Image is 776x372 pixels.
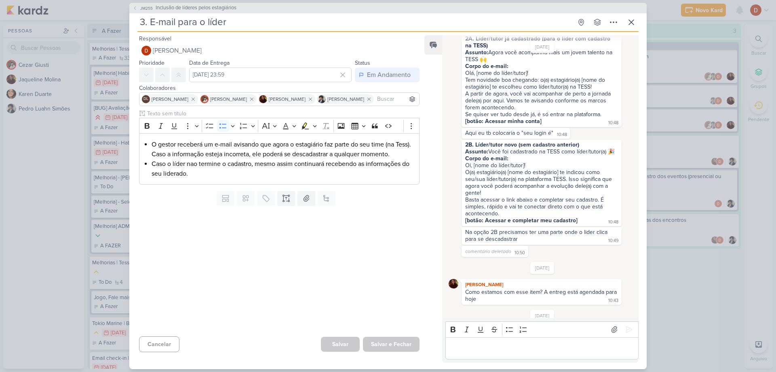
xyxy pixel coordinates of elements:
div: A partir de agora, você vai acompanhar de perto a jornada dele(a) por aqui. Vamos te avisando con... [465,90,618,111]
p: DL [143,97,148,101]
li: O gestor receberá um e-mail avisando que agora o estagiário faz parte do seu time (na Tess). Caso... [152,140,415,159]
button: [PERSON_NAME] [139,43,420,58]
strong: 2A. Líder/tutor já cadastrado (para o líder com cadastro na TESS) [465,35,612,49]
input: Buscar [375,94,418,104]
div: Em Andamento [367,70,411,80]
span: [PERSON_NAME] [269,96,306,103]
div: Aqui eu tb colocaria o "seu login é" [465,130,553,136]
label: Data de Entrega [189,60,230,66]
strong: [botão: Acessar minha conta] [465,118,542,125]
span: [PERSON_NAME] [153,46,202,55]
div: 10:48 [557,132,567,138]
span: [PERSON_NAME] [152,96,188,103]
div: Como estamos com esse item? A entreg está agendada para hoje [465,289,618,302]
div: Basta acessar o link abaixo e completar seu cadastro. É simples, rápido e vai te conectar direto ... [465,196,618,217]
input: Texto sem título [145,109,420,118]
strong: Assunto: [465,49,488,56]
button: Em Andamento [355,68,420,82]
div: 10:49 [608,238,618,244]
div: 10:43 [608,298,618,304]
div: Oi, [nome do líder/tutor]! [465,155,618,169]
img: Pedro Luahn Simões [318,95,326,103]
strong: 2B. Líder/tutor novo (sem cadastro anterior) [465,141,579,148]
img: Davi Elias Teixeira [141,46,151,55]
li: Caso o líder nao termine o cadastro, mesmo assim continuará recebendo as informações do seu lider... [152,159,415,179]
div: Danilo Leite [142,95,150,103]
div: Editor toolbar [445,321,639,337]
div: Tem novidade boa chegando: o(a) estagiário(a) [nome do estagiário] te escolheu como líder/tutor(a... [465,77,618,90]
img: Cezar Giusti [200,95,209,103]
span: [PERSON_NAME] [210,96,247,103]
div: Você foi cadastrado na TESS como líder/tutor(a) 🎉 [465,148,618,155]
button: Cancelar [139,336,179,352]
img: Jaqueline Molina [449,279,458,289]
div: 10:48 [608,219,618,225]
strong: [botão: Acessar e completar meu cadastro] [465,217,578,224]
div: Editor toolbar [139,118,420,134]
div: 10:48 [608,120,618,126]
span: comentário deletado [465,249,511,254]
label: Responsável [139,35,171,42]
strong: Corpo do e-mail: [465,155,508,162]
div: Se quiser ver tudo desde já, é só entrar na plataforma. [465,111,618,118]
label: Prioridade [139,60,164,66]
div: Na opção 2B precisamos ter uma parte onde o lider clica para se descadastrar [465,229,609,242]
div: Olá, [nome do líder/tutor]! [465,63,618,77]
div: Editor editing area: main [445,337,639,359]
div: Editor editing area: main [139,133,420,185]
strong: Assunto: [465,148,488,155]
img: Jaqueline Molina [259,95,267,103]
span: [PERSON_NAME] [327,96,364,103]
div: Agora você acompanha mais um jovem talento na TESS 🙌 [465,49,618,63]
div: Colaboradores [139,84,420,92]
div: O(a) estagiário(a) [nome do estagiário] te indicou como seu/sua líder/tutor(a) na plataforma TESS... [465,169,618,196]
div: 10:50 [515,250,525,256]
strong: Corpo do e-mail: [465,63,508,70]
label: Status [355,60,370,66]
input: Select a date [189,68,352,82]
div: [PERSON_NAME] [463,281,620,289]
input: Kard Sem Título [137,15,572,30]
